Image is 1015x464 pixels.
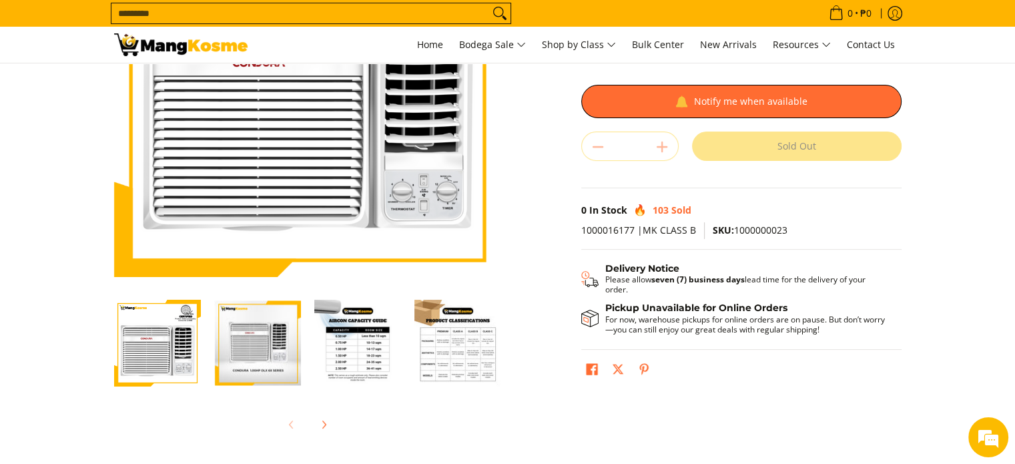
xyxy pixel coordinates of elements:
[583,360,601,383] a: Share on Facebook
[632,38,684,51] span: Bulk Center
[825,6,876,21] span: •
[489,3,511,23] button: Search
[625,27,691,63] a: Bulk Center
[605,262,679,274] strong: Delivery Notice
[535,27,623,63] a: Shop by Class
[114,33,248,56] img: Condura Window-Type Aircon: 6X Series 1.00 HP - Class B l Mang Kosme
[314,300,401,387] img: Condura 1.00 HP Deluxe 6X Series, Window-Type Air Conditioner (Class B)-3
[609,360,627,383] a: Post on X
[651,274,745,285] strong: seven (7) business days
[713,224,734,236] span: SKU:
[581,204,587,216] span: 0
[766,27,837,63] a: Resources
[410,27,450,63] a: Home
[414,300,501,387] img: Condura 1.00 HP Deluxe 6X Series, Window-Type Air Conditioner (Class B)-4
[581,263,888,295] button: Shipping & Delivery
[605,314,888,334] p: For now, warehouse pickups for online orders are on pause. But don’t worry—you can still enjoy ou...
[700,38,757,51] span: New Arrivals
[459,37,526,53] span: Bodega Sale
[452,27,533,63] a: Bodega Sale
[773,37,831,53] span: Resources
[309,410,338,439] button: Next
[635,360,653,383] a: Pin on Pinterest
[693,27,763,63] a: New Arrivals
[653,204,669,216] span: 103
[713,224,787,236] span: 1000000023
[605,302,787,314] strong: Pickup Unavailable for Online Orders
[417,38,443,51] span: Home
[261,27,902,63] nav: Main Menu
[542,37,616,53] span: Shop by Class
[114,300,201,387] img: Condura 1.00 HP Deluxe 6X Series, Window-Type Air Conditioner (Class B)-1
[589,204,627,216] span: In Stock
[581,224,696,236] span: 1000016177 |MK CLASS B
[858,9,874,18] span: ₱0
[671,204,691,216] span: Sold
[214,301,301,386] img: condura-window-type-aircon-1.00 hp-dlx 6x-series-front-view-mang-kosme
[847,38,895,51] span: Contact Us
[840,27,902,63] a: Contact Us
[605,274,888,294] p: Please allow lead time for the delivery of your order.
[845,9,855,18] span: 0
